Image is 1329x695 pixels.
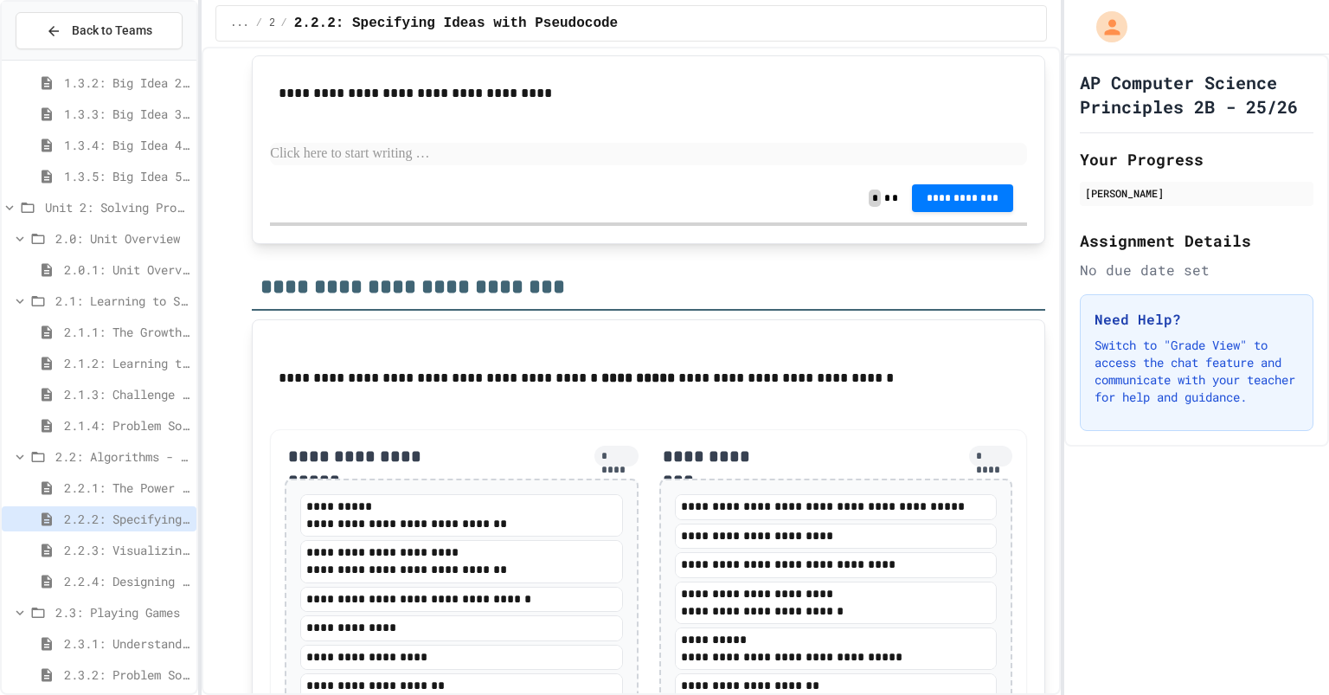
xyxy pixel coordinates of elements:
[64,479,189,497] span: 2.2.1: The Power of Algorithms
[1080,70,1313,119] h1: AP Computer Science Principles 2B - 25/26
[64,74,189,92] span: 1.3.2: Big Idea 2 - Data
[1085,185,1308,201] div: [PERSON_NAME]
[1080,260,1313,280] div: No due date set
[64,136,189,154] span: 1.3.4: Big Idea 4 - Computing Systems and Networks
[72,22,152,40] span: Back to Teams
[294,13,618,34] span: 2.2.2: Specifying Ideas with Pseudocode
[64,572,189,590] span: 2.2.4: Designing Flowcharts
[1095,309,1299,330] h3: Need Help?
[45,198,189,216] span: Unit 2: Solving Problems in Computer Science
[1080,147,1313,171] h2: Your Progress
[64,385,189,403] span: 2.1.3: Challenge Problem - The Bridge
[1078,7,1132,47] div: My Account
[55,603,189,621] span: 2.3: Playing Games
[64,541,189,559] span: 2.2.3: Visualizing Logic with Flowcharts
[64,323,189,341] span: 2.1.1: The Growth Mindset
[64,416,189,434] span: 2.1.4: Problem Solving Practice
[64,105,189,123] span: 1.3.3: Big Idea 3 - Algorithms and Programming
[269,16,274,30] span: 2.2: Algorithms - from Pseudocode to Flowcharts
[64,666,189,684] span: 2.3.2: Problem Solving Reflection
[64,510,189,528] span: 2.2.2: Specifying Ideas with Pseudocode
[281,16,287,30] span: /
[64,634,189,653] span: 2.3.1: Understanding Games with Flowcharts
[16,12,183,49] button: Back to Teams
[64,354,189,372] span: 2.1.2: Learning to Solve Hard Problems
[64,167,189,185] span: 1.3.5: Big Idea 5 - Impact of Computing
[55,447,189,466] span: 2.2: Algorithms - from Pseudocode to Flowcharts
[256,16,262,30] span: /
[1095,337,1299,406] p: Switch to "Grade View" to access the chat feature and communicate with your teacher for help and ...
[230,16,249,30] span: ...
[64,261,189,279] span: 2.0.1: Unit Overview
[1080,228,1313,253] h2: Assignment Details
[55,229,189,248] span: 2.0: Unit Overview
[55,292,189,310] span: 2.1: Learning to Solve Hard Problems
